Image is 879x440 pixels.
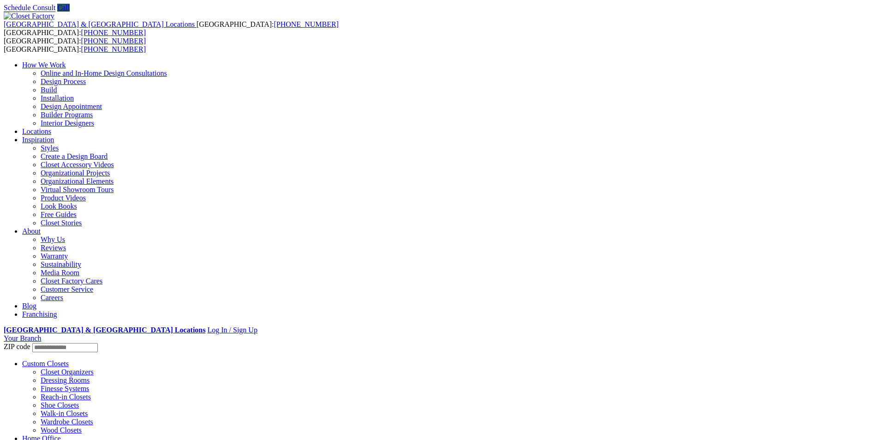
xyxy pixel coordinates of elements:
[41,260,81,268] a: Sustainability
[81,45,146,53] a: [PHONE_NUMBER]
[57,4,70,12] a: Call
[41,401,79,409] a: Shoe Closets
[22,227,41,235] a: About
[41,385,89,392] a: Finesse Systems
[4,20,195,28] span: [GEOGRAPHIC_DATA] & [GEOGRAPHIC_DATA] Locations
[22,360,69,368] a: Custom Closets
[4,343,30,350] span: ZIP code
[207,326,257,334] a: Log In / Sign Up
[81,37,146,45] a: [PHONE_NUMBER]
[41,294,63,301] a: Careers
[41,285,93,293] a: Customer Service
[41,177,114,185] a: Organizational Elements
[4,37,146,53] span: [GEOGRAPHIC_DATA]: [GEOGRAPHIC_DATA]:
[41,202,77,210] a: Look Books
[4,334,41,342] a: Your Branch
[41,410,88,417] a: Walk-in Closets
[4,20,197,28] a: [GEOGRAPHIC_DATA] & [GEOGRAPHIC_DATA] Locations
[41,277,102,285] a: Closet Factory Cares
[41,111,93,119] a: Builder Programs
[22,136,54,144] a: Inspiration
[22,302,36,310] a: Blog
[4,20,339,36] span: [GEOGRAPHIC_DATA]: [GEOGRAPHIC_DATA]:
[41,235,65,243] a: Why Us
[41,211,77,218] a: Free Guides
[274,20,338,28] a: [PHONE_NUMBER]
[81,29,146,36] a: [PHONE_NUMBER]
[41,219,82,227] a: Closet Stories
[22,61,66,69] a: How We Work
[41,269,79,277] a: Media Room
[41,418,93,426] a: Wardrobe Closets
[4,12,54,20] img: Closet Factory
[41,152,108,160] a: Create a Design Board
[41,119,94,127] a: Interior Designers
[32,343,98,352] input: Enter your Zip code
[41,102,102,110] a: Design Appointment
[41,376,90,384] a: Dressing Rooms
[41,169,110,177] a: Organizational Projects
[4,4,55,12] a: Schedule Consult
[41,86,57,94] a: Build
[22,310,57,318] a: Franchising
[41,426,82,434] a: Wood Closets
[41,252,68,260] a: Warranty
[41,69,167,77] a: Online and In-Home Design Consultations
[41,94,74,102] a: Installation
[41,186,114,193] a: Virtual Showroom Tours
[41,368,94,376] a: Closet Organizers
[22,127,51,135] a: Locations
[41,194,86,202] a: Product Videos
[41,161,114,169] a: Closet Accessory Videos
[4,326,205,334] a: [GEOGRAPHIC_DATA] & [GEOGRAPHIC_DATA] Locations
[41,393,91,401] a: Reach-in Closets
[41,144,59,152] a: Styles
[41,78,86,85] a: Design Process
[41,244,66,252] a: Reviews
